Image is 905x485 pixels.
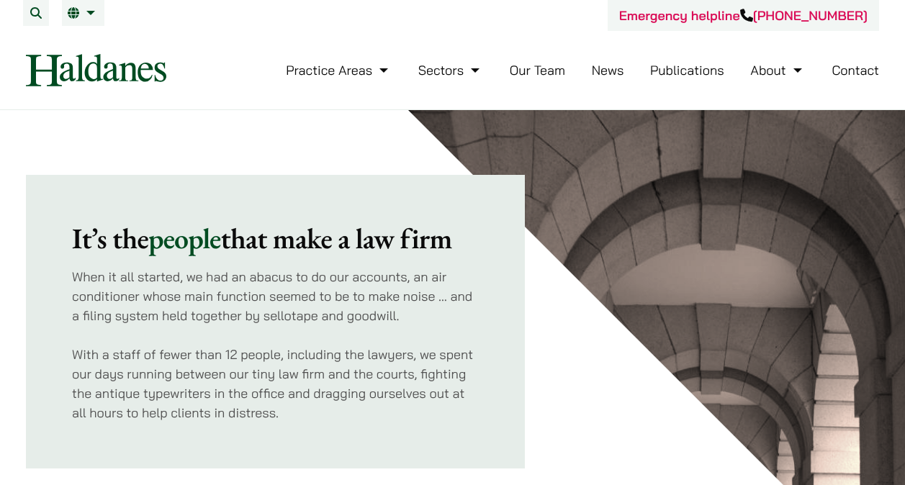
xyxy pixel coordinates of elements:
a: Practice Areas [286,62,392,78]
img: Logo of Haldanes [26,54,166,86]
p: With a staff of fewer than 12 people, including the lawyers, we spent our days running between ou... [72,345,479,422]
h2: It’s the that make a law firm [72,221,479,255]
a: Publications [650,62,724,78]
a: News [592,62,624,78]
a: EN [68,7,99,19]
p: When it all started, we had an abacus to do our accounts, an air conditioner whose main function ... [72,267,479,325]
a: Sectors [418,62,483,78]
a: Our Team [510,62,565,78]
a: Emergency helpline[PHONE_NUMBER] [619,7,868,24]
mark: people [148,219,221,257]
a: About [750,62,805,78]
a: Contact [832,62,879,78]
